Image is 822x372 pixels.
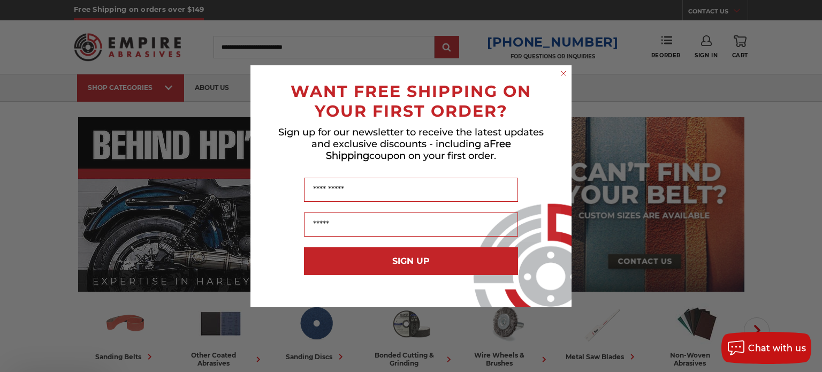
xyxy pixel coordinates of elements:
button: Chat with us [721,332,811,364]
input: Email [304,212,518,237]
span: Chat with us [748,343,806,353]
span: WANT FREE SHIPPING ON YOUR FIRST ORDER? [291,81,531,121]
span: Free Shipping [326,138,511,162]
span: Sign up for our newsletter to receive the latest updates and exclusive discounts - including a co... [278,126,544,162]
button: Close dialog [558,68,569,79]
button: SIGN UP [304,247,518,275]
